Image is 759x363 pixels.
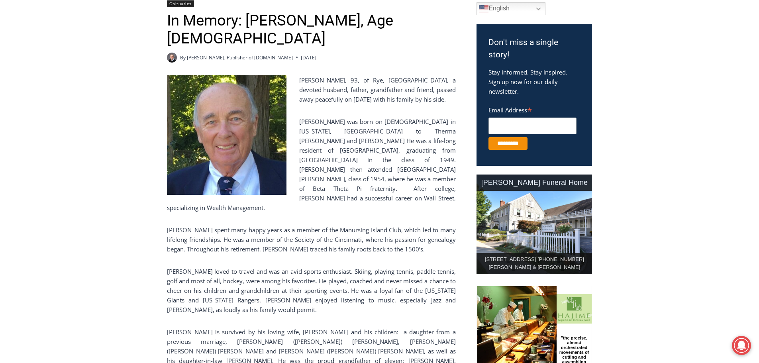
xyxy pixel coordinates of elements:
[479,4,488,14] img: en
[208,79,369,97] span: Intern @ [DOMAIN_NAME]
[477,253,592,275] div: [STREET_ADDRESS] [PHONE_NUMBER] [PERSON_NAME] & [PERSON_NAME]
[192,77,386,99] a: Intern @ [DOMAIN_NAME]
[0,80,80,99] a: Open Tues. - Sun. [PHONE_NUMBER]
[2,82,78,112] span: Open Tues. - Sun. [PHONE_NUMBER]
[301,54,316,61] time: [DATE]
[167,75,456,104] p: [PERSON_NAME], 93, of Rye, [GEOGRAPHIC_DATA], a devoted husband, father, grandfather and friend, ...
[82,50,113,95] div: "the precise, almost orchestrated movements of cutting and assembling sushi and [PERSON_NAME] mak...
[488,36,580,61] h3: Don't miss a single story!
[477,2,545,15] a: English
[167,53,177,63] a: Author image
[187,54,293,61] a: [PERSON_NAME], Publisher of [DOMAIN_NAME]
[488,67,580,96] p: Stay informed. Stay inspired. Sign up now for our daily newsletter.
[488,102,577,116] label: Email Address
[167,225,456,254] p: [PERSON_NAME] spent many happy years as a member of the Manursing Island Club, which led to many ...
[167,75,286,195] img: Obituary - Richard Allen Hynson
[167,0,194,7] a: Obituaries
[477,175,592,191] div: [PERSON_NAME] Funeral Home
[167,117,456,212] p: [PERSON_NAME] was born on [DEMOGRAPHIC_DATA] in [US_STATE], [GEOGRAPHIC_DATA] to Therma [PERSON_N...
[167,267,456,314] p: [PERSON_NAME] loved to travel and was an avid sports enthusiast. Skiing, playing tennis, paddle t...
[201,0,377,77] div: "[PERSON_NAME] and I covered the [DATE] Parade, which was a really eye opening experience as I ha...
[167,12,456,48] h1: In Memory: [PERSON_NAME], Age [DEMOGRAPHIC_DATA]
[180,54,186,61] span: By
